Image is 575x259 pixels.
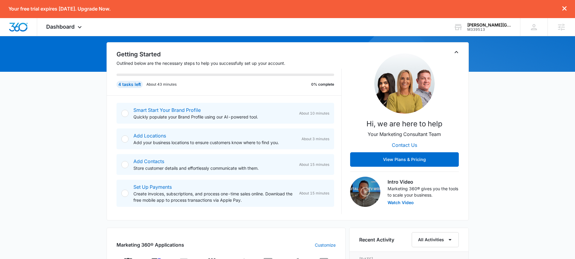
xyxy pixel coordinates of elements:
span: About 15 minutes [299,162,329,167]
button: All Activities [412,232,459,247]
h2: Marketing 360® Applications [117,241,184,248]
span: Dashboard [46,24,75,30]
p: Your free trial expires [DATE]. Upgrade Now. [8,6,110,12]
p: Your Marketing Consultant Team [368,131,441,138]
div: account name [467,23,511,27]
a: Add Contacts [133,158,164,164]
div: account id [467,27,511,32]
button: Contact Us [386,138,423,152]
button: Watch Video [388,201,414,205]
p: 0% complete [311,82,334,87]
div: Dashboard [37,18,92,36]
span: About 15 minutes [299,191,329,196]
button: View Plans & Pricing [350,152,459,167]
p: Outlined below are the necessary steps to help you successfully set up your account. [117,60,342,66]
span: About 10 minutes [299,111,329,116]
button: Toggle Collapse [453,49,460,56]
img: Intro Video [350,177,380,207]
button: dismiss this dialog [562,6,567,12]
h6: Recent Activity [359,236,394,243]
h2: Getting Started [117,50,342,59]
p: Create invoices, subscriptions, and process one-time sales online. Download the free mobile app t... [133,191,294,203]
a: Add Locations [133,133,166,139]
a: Customize [315,242,336,248]
p: Hi, we are here to help [366,118,442,129]
a: Set Up Payments [133,184,172,190]
p: Marketing 360® gives you the tools to scale your business. [388,185,459,198]
div: 4 tasks left [117,81,143,88]
h3: Intro Video [388,178,459,185]
a: Smart Start Your Brand Profile [133,107,201,113]
p: Add your business locations to ensure customers know where to find you. [133,139,297,146]
span: About 3 minutes [302,136,329,142]
p: Store customer details and effortlessly communicate with them. [133,165,294,171]
p: About 43 minutes [146,82,177,87]
p: Quickly populate your Brand Profile using our AI-powered tool. [133,114,294,120]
